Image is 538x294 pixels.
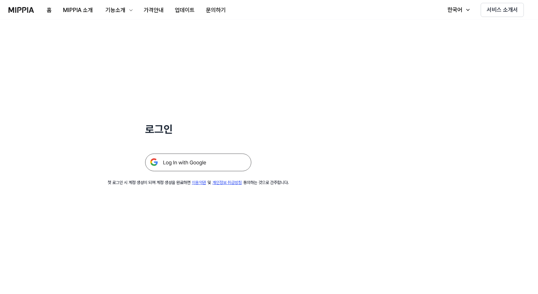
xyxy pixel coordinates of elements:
button: 가격안내 [138,3,169,17]
button: 업데이트 [169,3,200,17]
a: 업데이트 [169,0,200,20]
a: 개인정보 취급방침 [212,180,242,185]
a: 이용약관 [192,180,206,185]
div: 첫 로그인 시 계정 생성이 되며 계정 생성을 완료하면 및 동의하는 것으로 간주합니다. [108,180,289,186]
img: logo [8,7,34,13]
button: MIPPIA 소개 [57,3,98,17]
button: 한국어 [440,3,475,17]
button: 홈 [41,3,57,17]
button: 기능소개 [98,3,138,17]
button: 서비스 소개서 [481,3,524,17]
div: 한국어 [446,6,464,14]
button: 문의하기 [200,3,231,17]
h1: 로그인 [145,122,251,137]
div: 기능소개 [104,6,127,15]
img: 구글 로그인 버튼 [145,154,251,171]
